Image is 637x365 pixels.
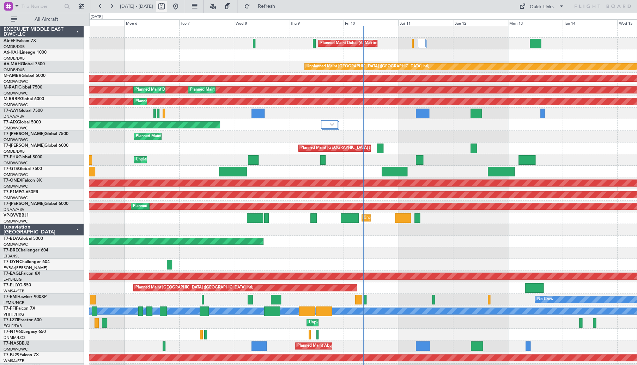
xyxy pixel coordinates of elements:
[4,79,28,84] a: OMDW/DWC
[4,295,47,299] a: T7-EMIHawker 900XP
[91,14,103,20] div: [DATE]
[330,123,334,126] img: arrow-gray.svg
[4,353,39,357] a: T7-PJ29Falcon 7X
[4,85,18,90] span: M-RAFI
[136,131,205,142] div: Planned Maint Dubai (Al Maktoum Intl)
[4,132,68,136] a: T7-[PERSON_NAME]Global 7500
[4,155,18,159] span: T7-FHX
[530,4,554,11] div: Quick Links
[22,1,62,12] input: Trip Number
[4,102,28,108] a: OMDW/DWC
[4,242,28,247] a: OMDW/DWC
[136,154,240,165] div: Unplanned Maint [GEOGRAPHIC_DATA] (Al Maktoum Intl)
[4,295,17,299] span: T7-EMI
[4,207,24,212] a: DNAA/ABV
[4,237,19,241] span: T7-BDA
[453,19,508,26] div: Sun 12
[4,114,24,119] a: DNAA/ABV
[4,120,17,124] span: T7-AIX
[289,19,344,26] div: Thu 9
[4,260,19,264] span: T7-DYN
[4,178,22,183] span: T7-ONEX
[516,1,568,12] button: Quick Links
[4,178,42,183] a: T7-ONEXFalcon 8X
[120,3,153,10] span: [DATE] - [DATE]
[4,74,22,78] span: M-AMBR
[135,96,205,107] div: Planned Maint Dubai (Al Maktoum Intl)
[4,91,28,96] a: OMDW/DWC
[4,74,45,78] a: M-AMBRGlobal 5000
[4,335,25,340] a: DNMM/LOS
[4,318,42,322] a: T7-LZZIPraetor 600
[4,277,22,282] a: LFPB/LBG
[563,19,617,26] div: Tue 14
[4,126,28,131] a: OMDW/DWC
[4,202,68,206] a: T7-[PERSON_NAME]Global 6000
[4,137,28,142] a: OMDW/DWC
[4,330,46,334] a: T7-N1960Legacy 650
[4,265,47,270] a: EVRA/[PERSON_NAME]
[135,85,205,95] div: Planned Maint Dubai (Al Maktoum Intl)
[179,19,234,26] div: Tue 7
[309,317,425,328] div: Unplanned Maint [GEOGRAPHIC_DATA] ([GEOGRAPHIC_DATA])
[4,132,44,136] span: T7-[PERSON_NAME]
[4,155,42,159] a: T7-FHXGlobal 5000
[4,172,28,177] a: OMDW/DWC
[251,4,281,9] span: Refresh
[4,306,16,311] span: T7-FFI
[4,312,24,317] a: VHHH/HKG
[4,97,20,101] span: M-RRRR
[135,282,253,293] div: Planned Maint [GEOGRAPHIC_DATA] ([GEOGRAPHIC_DATA] Intl)
[4,144,44,148] span: T7-[PERSON_NAME]
[4,213,19,218] span: VP-BVV
[4,62,21,66] span: A6-MAH
[4,353,19,357] span: T7-PJ29
[4,39,36,43] a: A6-EFIFalcon 7X
[4,85,42,90] a: M-RAFIGlobal 7500
[4,358,24,364] a: WMSA/SZB
[4,167,42,171] a: T7-GTSGlobal 7500
[241,1,283,12] button: Refresh
[4,67,25,73] a: OMDB/DXB
[4,195,28,201] a: OMDW/DWC
[18,17,74,22] span: All Aircraft
[307,61,429,72] div: Unplanned Maint [GEOGRAPHIC_DATA] ([GEOGRAPHIC_DATA] Intl)
[4,341,19,346] span: T7-NAS
[4,213,29,218] a: VP-BVVBBJ1
[190,85,260,95] div: Planned Maint Dubai (Al Maktoum Intl)
[4,248,48,253] a: T7-BREChallenger 604
[4,347,28,352] a: OMDW/DWC
[4,341,29,346] a: T7-NASBBJ2
[4,330,23,334] span: T7-N1960
[4,248,18,253] span: T7-BRE
[4,190,21,194] span: T7-P1MP
[4,50,47,55] a: A6-KAHLineage 1000
[320,38,390,49] div: Planned Maint Dubai (Al Maktoum Intl)
[4,190,38,194] a: T7-P1MPG-650ER
[508,19,563,26] div: Mon 13
[4,44,25,49] a: OMDB/DXB
[297,341,377,351] div: Planned Maint Abuja ([PERSON_NAME] Intl)
[4,97,44,101] a: M-RRRRGlobal 6000
[344,19,398,26] div: Fri 10
[4,254,19,259] a: LTBA/ISL
[537,294,553,305] div: No Crew
[301,143,418,153] div: Planned Maint [GEOGRAPHIC_DATA] ([GEOGRAPHIC_DATA] Intl)
[4,50,20,55] span: A6-KAH
[125,19,179,26] div: Mon 6
[4,237,43,241] a: T7-BDAGlobal 5000
[8,14,77,25] button: All Aircraft
[4,144,68,148] a: T7-[PERSON_NAME]Global 6000
[4,184,28,189] a: OMDW/DWC
[4,149,25,154] a: OMDB/DXB
[4,219,28,224] a: OMDW/DWC
[4,306,35,311] a: T7-FFIFalcon 7X
[4,283,19,287] span: T7-ELLY
[4,39,17,43] span: A6-EFI
[4,160,28,166] a: OMDW/DWC
[364,213,468,223] div: Unplanned Maint [GEOGRAPHIC_DATA] (Al Maktoum Intl)
[4,318,18,322] span: T7-LZZI
[4,109,19,113] span: T7-AAY
[4,283,31,287] a: T7-ELLYG-550
[4,323,22,329] a: EGLF/FAB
